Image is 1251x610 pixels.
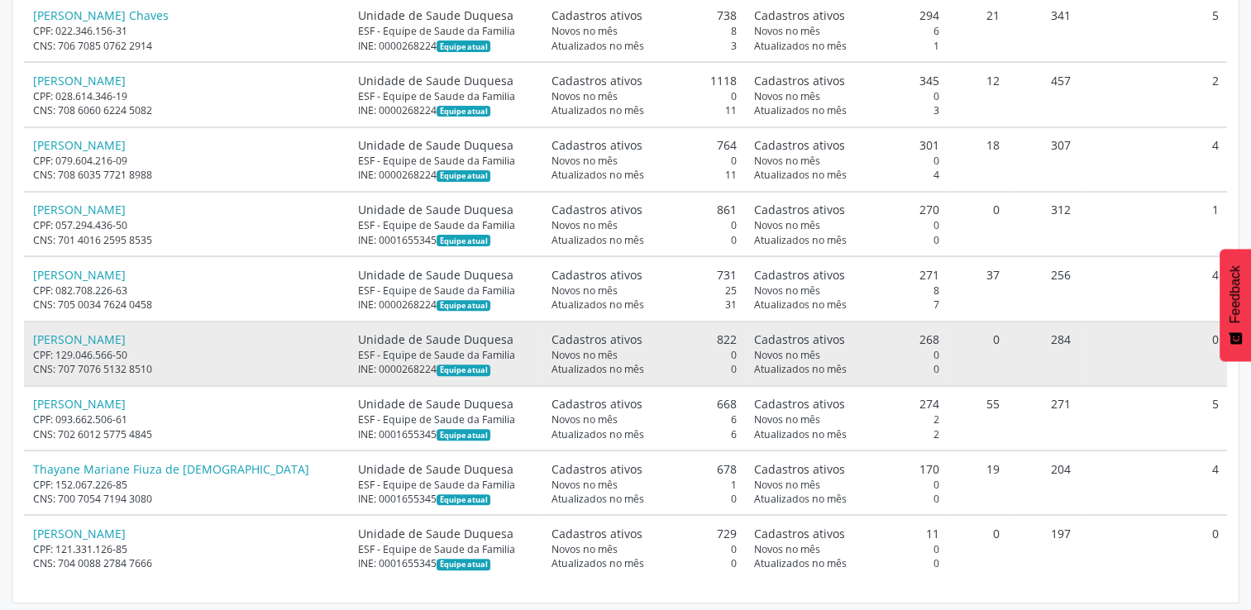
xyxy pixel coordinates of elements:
[33,154,341,168] div: CPF: 079.604.216-09
[551,460,642,478] span: Cadastros ativos
[358,362,534,376] div: INE: 0000268224
[754,492,939,506] div: 0
[1008,386,1079,450] td: 271
[33,478,341,492] div: CPF: 152.067.226-85
[754,7,845,24] span: Cadastros ativos
[754,39,939,53] div: 1
[551,348,618,362] span: Novos no mês
[437,300,490,312] span: Esta é a equipe atual deste Agente
[33,137,126,153] a: [PERSON_NAME]
[551,136,737,154] div: 764
[551,168,737,182] div: 11
[551,427,737,441] div: 6
[551,412,737,427] div: 6
[358,136,534,154] div: Unidade de Saude Duquesa
[754,556,939,570] div: 0
[948,322,1008,386] td: 0
[551,395,737,412] div: 668
[358,154,534,168] div: ESF - Equipe de Saude da Familia
[33,202,126,217] a: [PERSON_NAME]
[358,72,534,89] div: Unidade de Saude Duquesa
[33,73,126,88] a: [PERSON_NAME]
[948,450,1008,515] td: 19
[754,542,939,556] div: 0
[551,39,644,53] span: Atualizados no mês
[754,24,820,38] span: Novos no mês
[754,7,939,24] div: 294
[1220,249,1251,361] button: Feedback - Mostrar pesquisa
[551,412,618,427] span: Novos no mês
[754,233,847,247] span: Atualizados no mês
[551,284,618,298] span: Novos no mês
[551,103,644,117] span: Atualizados no mês
[358,525,534,542] div: Unidade de Saude Duquesa
[358,168,534,182] div: INE: 0000268224
[551,298,737,312] div: 31
[551,24,618,38] span: Novos no mês
[33,542,341,556] div: CPF: 121.331.126-85
[358,542,534,556] div: ESF - Equipe de Saude da Familia
[754,460,939,478] div: 170
[754,542,820,556] span: Novos no mês
[358,460,534,478] div: Unidade de Saude Duquesa
[1080,192,1227,256] td: 1
[358,39,534,53] div: INE: 0000268224
[551,7,737,24] div: 738
[33,284,341,298] div: CPF: 082.708.226-63
[358,24,534,38] div: ESF - Equipe de Saude da Familia
[437,170,490,182] span: Esta é a equipe atual deste Agente
[33,89,341,103] div: CPF: 028.614.346-19
[551,556,737,570] div: 0
[1080,62,1227,126] td: 2
[551,362,737,376] div: 0
[358,395,534,412] div: Unidade de Saude Duquesa
[754,412,939,427] div: 2
[358,331,534,348] div: Unidade de Saude Duquesa
[551,298,644,312] span: Atualizados no mês
[754,136,845,154] span: Cadastros ativos
[1080,515,1227,579] td: 0
[551,89,737,103] div: 0
[754,525,939,542] div: 11
[754,395,845,412] span: Cadastros ativos
[358,556,534,570] div: INE: 0001655345
[754,89,820,103] span: Novos no mês
[358,103,534,117] div: INE: 0000268224
[551,89,618,103] span: Novos no mês
[33,24,341,38] div: CPF: 022.346.156-31
[754,492,847,506] span: Atualizados no mês
[551,525,642,542] span: Cadastros ativos
[754,427,939,441] div: 2
[754,331,939,348] div: 268
[1008,322,1079,386] td: 284
[754,168,847,182] span: Atualizados no mês
[551,478,618,492] span: Novos no mês
[754,168,939,182] div: 4
[33,362,341,376] div: CNS: 707 7076 5132 8510
[754,266,845,284] span: Cadastros ativos
[358,233,534,247] div: INE: 0001655345
[551,556,644,570] span: Atualizados no mês
[754,556,847,570] span: Atualizados no mês
[948,515,1008,579] td: 0
[551,542,618,556] span: Novos no mês
[551,218,618,232] span: Novos no mês
[551,478,737,492] div: 1
[33,461,309,477] a: Thayane Mariane Fiuza de [DEMOGRAPHIC_DATA]
[551,395,642,412] span: Cadastros ativos
[754,136,939,154] div: 301
[754,395,939,412] div: 274
[358,201,534,218] div: Unidade de Saude Duquesa
[754,362,939,376] div: 0
[754,24,939,38] div: 6
[551,201,642,218] span: Cadastros ativos
[358,412,534,427] div: ESF - Equipe de Saude da Familia
[33,233,341,247] div: CNS: 701 4016 2595 8535
[754,201,939,218] div: 270
[33,218,341,232] div: CPF: 057.294.436-50
[1008,192,1079,256] td: 312
[358,284,534,298] div: ESF - Equipe de Saude da Familia
[551,7,642,24] span: Cadastros ativos
[1080,450,1227,515] td: 4
[754,266,939,284] div: 271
